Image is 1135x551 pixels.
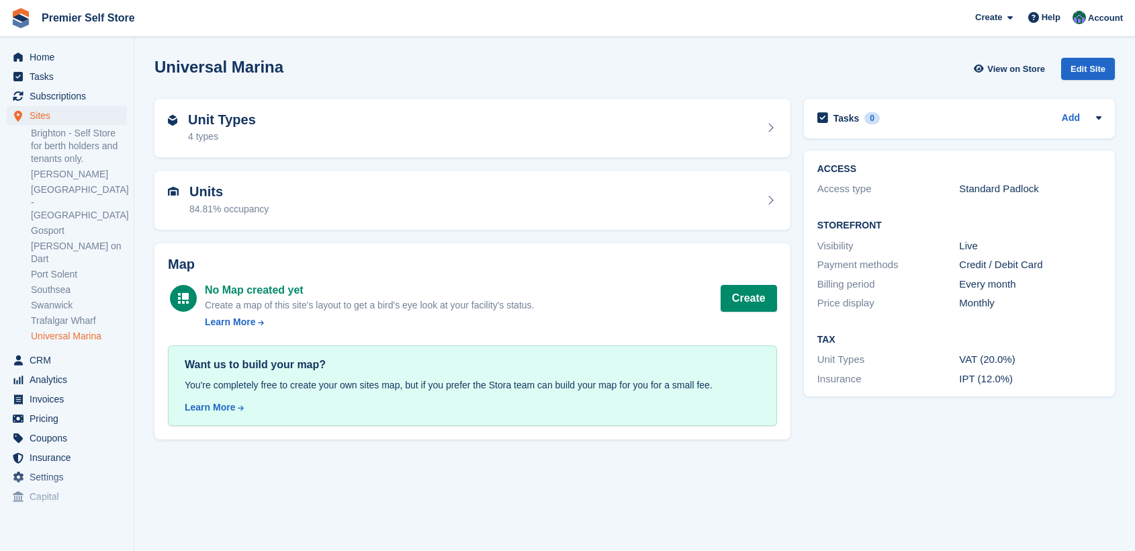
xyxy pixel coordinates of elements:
[817,239,960,254] div: Visibility
[959,277,1101,292] div: Every month
[1073,11,1086,24] img: Jo Granger
[30,468,110,486] span: Settings
[31,168,127,181] a: [PERSON_NAME]
[7,448,127,467] a: menu
[185,400,760,415] a: Learn More
[188,112,256,128] h2: Unit Types
[30,448,110,467] span: Insurance
[30,67,110,86] span: Tasks
[154,171,790,230] a: Units 84.81% occupancy
[1042,11,1060,24] span: Help
[30,351,110,370] span: CRM
[31,224,127,237] a: Gosport
[721,285,777,312] button: Create
[31,240,127,265] a: [PERSON_NAME] on Dart
[817,296,960,311] div: Price display
[168,257,777,272] h2: Map
[7,67,127,86] a: menu
[987,62,1045,76] span: View on Store
[168,115,177,126] img: unit-type-icn-2b2737a686de81e16bb02015468b77c625bbabd49415b5ef34ead5e3b44a266d.svg
[205,315,534,329] a: Learn More
[817,335,1101,345] h2: Tax
[1088,11,1123,25] span: Account
[30,409,110,428] span: Pricing
[189,202,269,216] div: 84.81% occupancy
[7,87,127,105] a: menu
[7,48,127,67] a: menu
[7,487,127,506] a: menu
[30,390,110,409] span: Invoices
[959,352,1101,368] div: VAT (20.0%)
[7,370,127,389] a: menu
[154,99,790,158] a: Unit Types 4 types
[188,130,256,144] div: 4 types
[30,370,110,389] span: Analytics
[1061,58,1115,85] a: Edit Site
[205,298,534,312] div: Create a map of this site's layout to get a bird's eye look at your facility's status.
[1061,58,1115,80] div: Edit Site
[817,352,960,368] div: Unit Types
[154,58,283,76] h2: Universal Marina
[30,487,110,506] span: Capital
[959,239,1101,254] div: Live
[178,293,189,304] img: map-icn-white-8b231986280072e83805622d3debb4903e2986e43859118e7b4002611c8ef794.svg
[31,268,127,281] a: Port Solent
[205,315,255,329] div: Learn More
[30,429,110,448] span: Coupons
[31,330,127,343] a: Universal Marina
[817,164,1101,175] h2: ACCESS
[185,357,760,373] div: Want us to build your map?
[7,390,127,409] a: menu
[864,112,880,124] div: 0
[959,181,1101,197] div: Standard Padlock
[833,112,860,124] h2: Tasks
[185,378,760,392] div: You're completely free to create your own sites map, but if you prefer the Stora team can build y...
[31,299,127,312] a: Swanwick
[31,284,127,296] a: Southsea
[36,7,140,29] a: Premier Self Store
[817,220,1101,231] h2: Storefront
[7,106,127,125] a: menu
[959,372,1101,387] div: IPT (12.0%)
[7,429,127,448] a: menu
[11,8,31,28] img: stora-icon-8386f47178a22dfd0bd8f6a31ec36ba5ce8667c1dd55bd0f319d3a0aa187defe.svg
[7,351,127,370] a: menu
[12,517,134,531] span: Storefront
[30,48,110,67] span: Home
[31,314,127,327] a: Trafalgar Wharf
[817,277,960,292] div: Billing period
[189,184,269,200] h2: Units
[7,468,127,486] a: menu
[972,58,1050,80] a: View on Store
[30,87,110,105] span: Subscriptions
[7,409,127,428] a: menu
[817,181,960,197] div: Access type
[31,183,127,222] a: [GEOGRAPHIC_DATA] - [GEOGRAPHIC_DATA]
[31,127,127,165] a: Brighton - Self Store for berth holders and tenants only.
[30,106,110,125] span: Sites
[975,11,1002,24] span: Create
[959,296,1101,311] div: Monthly
[168,187,179,196] img: unit-icn-7be61d7bf1b0ce9d3e12c5938cc71ed9869f7b940bace4675aadf7bd6d80202e.svg
[1062,111,1080,126] a: Add
[817,372,960,387] div: Insurance
[817,257,960,273] div: Payment methods
[205,282,534,298] div: No Map created yet
[185,400,235,415] div: Learn More
[959,257,1101,273] div: Credit / Debit Card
